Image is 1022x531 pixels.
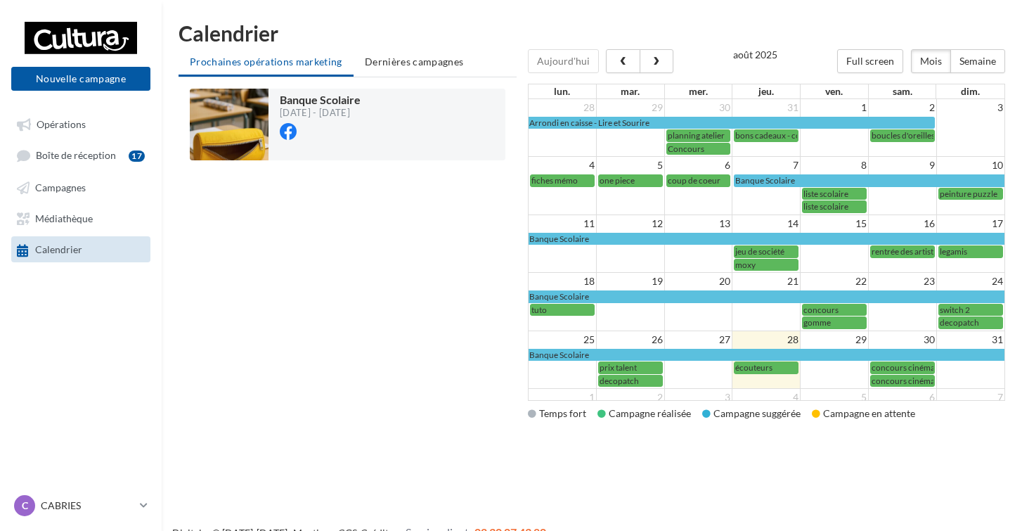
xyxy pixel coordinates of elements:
[596,84,664,98] th: mar.
[936,215,1004,232] td: 17
[702,407,801,421] div: Campagne suggérée
[735,260,756,270] span: moxy
[936,157,1004,174] td: 10
[801,99,869,116] td: 1
[936,331,1004,348] td: 31
[801,389,869,407] td: 5
[529,233,589,244] span: Banque Scolaire
[529,117,649,128] span: Arrondi en caisse - Lire et Sourire
[37,118,86,130] span: Opérations
[872,376,935,386] span: concours cinéma
[803,305,839,315] span: concours
[529,233,1004,245] a: Banque Scolaire
[597,407,691,421] div: Campagne réalisée
[596,331,664,348] td: 26
[35,244,82,256] span: Calendrier
[803,317,831,328] span: gomme
[668,175,720,186] span: coup de coeur
[598,174,663,186] a: one piece
[190,56,342,68] span: Prochaines opérations marketing
[11,67,150,91] button: Nouvelle campagne
[598,362,663,373] a: prix talent
[668,130,725,141] span: planning atelier
[11,492,150,519] a: C CABRIES
[733,49,777,60] h2: août 2025
[529,157,597,174] td: 4
[801,331,869,348] td: 29
[801,273,869,290] td: 22
[802,188,867,200] a: liste scolaire
[868,215,936,232] td: 16
[8,111,153,136] a: Opérations
[531,305,547,315] span: tuto
[802,200,867,212] a: liste scolaire
[872,130,935,141] span: boucles d'oreilles
[950,49,1005,73] button: Semaine
[668,143,704,154] span: Concours
[529,99,597,116] td: 28
[596,389,664,407] td: 2
[664,215,732,232] td: 13
[801,215,869,232] td: 15
[529,117,935,129] a: Arrondi en caisse - Lire et Sourire
[872,362,935,373] span: concours cinéma
[666,129,731,141] a: planning atelier
[803,188,848,199] span: liste scolaire
[734,362,798,373] a: écouteurs
[596,99,664,116] td: 29
[596,157,664,174] td: 5
[529,389,597,407] td: 1
[732,157,801,174] td: 7
[664,389,732,407] td: 3
[530,174,595,186] a: fiches mémo
[802,316,867,328] a: gomme
[803,201,848,212] span: liste scolaire
[870,129,935,141] a: boucles d'oreilles
[734,129,798,141] a: bons cadeaux - copie
[666,174,731,186] a: coup de coeur
[529,291,589,302] span: Banque Scolaire
[734,245,798,257] a: jeu de société
[868,389,936,407] td: 6
[868,273,936,290] td: 23
[735,362,772,373] span: écouteurs
[938,188,1003,200] a: peinture puzzle
[531,175,578,186] span: fiches mémo
[936,273,1004,290] td: 24
[868,84,936,98] th: sam.
[732,99,801,116] td: 31
[870,245,935,257] a: rentrée des artistes
[664,99,732,116] td: 30
[600,175,635,186] span: one piece
[911,49,951,73] button: Mois
[179,23,1005,44] h1: Calendrier
[8,236,153,262] a: Calendrier
[664,157,732,174] td: 6
[280,93,361,106] span: Banque Scolaire
[735,130,812,141] span: bons cadeaux - copie
[528,407,586,421] div: Temps fort
[735,175,795,186] span: Banque Scolaire
[529,215,597,232] td: 11
[940,317,979,328] span: decopatch
[35,181,86,193] span: Campagnes
[940,305,970,315] span: switch 2
[938,304,1003,316] a: switch 2
[940,246,967,257] span: legamis
[872,246,941,257] span: rentrée des artistes
[735,246,784,257] span: jeu de société
[529,84,597,98] th: lun.
[530,304,595,316] a: tuto
[802,304,867,316] a: concours
[529,273,597,290] td: 18
[837,49,903,73] button: Full screen
[732,389,801,407] td: 4
[365,56,464,68] span: Dernières campagnes
[870,362,935,373] a: concours cinéma
[812,407,915,421] div: Campagne en attente
[129,151,145,162] div: 17
[732,215,801,232] td: 14
[8,205,153,231] a: Médiathèque
[529,350,589,360] span: Banque Scolaire
[664,331,732,348] td: 27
